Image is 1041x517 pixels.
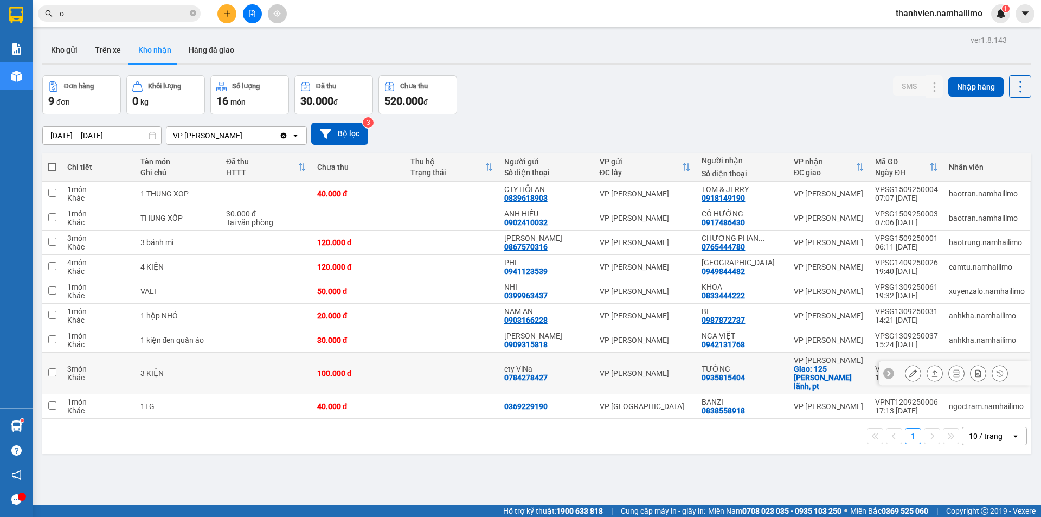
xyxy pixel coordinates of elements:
div: Khối lượng [148,82,181,90]
div: Khác [67,242,129,251]
div: 40.000 đ [317,189,400,198]
span: question-circle [11,445,22,456]
div: 1 món [67,398,129,406]
span: close-circle [190,9,196,19]
div: cty ViNa [504,365,589,373]
div: VPNT1209250006 [875,398,938,406]
div: VP [PERSON_NAME] [794,238,864,247]
div: VP [PERSON_NAME] [794,311,864,320]
div: xuyenzalo.namhailimo [949,287,1025,296]
button: Chưa thu520.000đ [378,75,457,114]
div: 0902410032 [504,218,548,227]
div: baotrung.namhailimo [949,238,1025,247]
div: 4 món [67,258,129,267]
div: Chi tiết [67,163,129,171]
span: 9 [48,94,54,107]
div: BI [702,307,783,316]
div: VP [PERSON_NAME] [794,263,864,271]
strong: 0369 525 060 [882,507,928,515]
span: 16 [216,94,228,107]
div: Nhân viên [949,163,1025,171]
div: 1 món [67,307,129,316]
span: ⚪️ [844,509,847,513]
span: đ [333,98,338,106]
div: VP gửi [600,157,683,166]
div: VP [PERSON_NAME] [600,287,691,296]
div: Người gửi [504,157,589,166]
div: 07:06 [DATE] [875,218,938,227]
div: 07:07 [DATE] [875,194,938,202]
button: Hàng đã giao [180,37,243,63]
div: VPSG1309250037 [875,331,938,340]
div: Người nhận [702,156,783,165]
div: 1 món [67,209,129,218]
div: 120.000 đ [317,263,400,271]
div: 0941123539 [504,267,548,276]
div: 0765444780 [702,242,745,251]
button: Đã thu30.000đ [294,75,373,114]
div: VPSG1309250031 [875,307,938,316]
div: VP [PERSON_NAME] [794,214,864,222]
div: 3 món [67,365,129,373]
div: VPSG1309250061 [875,283,938,291]
input: Select a date range. [43,127,161,144]
span: đ [423,98,428,106]
span: plus [223,10,231,17]
div: 1 hộp NHỎ [140,311,215,320]
span: | [611,505,613,517]
button: Kho gửi [42,37,86,63]
div: baotran.namhailimo [949,214,1025,222]
div: Thu hộ [410,157,484,166]
div: 14:10 [DATE] [875,373,938,382]
span: search [45,10,53,17]
div: 40.000 đ [317,402,400,411]
div: 10 / trang [969,431,1003,442]
div: THUNG XỐP [140,214,215,222]
div: 120.000 đ [317,238,400,247]
div: Giao: 125 đặng văn lãnh, pt [794,365,864,391]
div: 14:21 [DATE] [875,316,938,324]
div: 1TG [140,402,215,411]
div: VALI [140,287,215,296]
div: 0839618903 [504,194,548,202]
button: Trên xe [86,37,130,63]
div: VPSG1409250026 [875,258,938,267]
span: 0 [132,94,138,107]
th: Toggle SortBy [405,153,498,182]
div: anhkha.namhailimo [949,336,1025,344]
img: warehouse-icon [11,420,22,432]
button: Bộ lọc [311,123,368,145]
button: Khối lượng0kg [126,75,205,114]
div: VP [PERSON_NAME] [794,402,864,411]
div: CÔ HƯỜNG [702,209,783,218]
div: 3 bánh mì [140,238,215,247]
th: Toggle SortBy [594,153,697,182]
div: NAM AN [504,307,589,316]
div: Đã thu [316,82,336,90]
div: NGA VIỆT [702,331,783,340]
sup: 3 [363,117,374,128]
input: Selected VP Phan Thiết. [243,130,245,141]
div: 0909315818 [504,340,548,349]
div: VP nhận [794,157,856,166]
sup: 1 [21,419,24,422]
div: VP [PERSON_NAME] [600,311,691,320]
div: 0399963437 [504,291,548,300]
div: ANH HIẾU [504,209,589,218]
button: caret-down [1016,4,1034,23]
div: 1 món [67,185,129,194]
span: món [230,98,246,106]
div: 4 KIỆN [140,263,215,271]
div: Khác [67,340,129,349]
button: aim [268,4,287,23]
th: Toggle SortBy [221,153,312,182]
div: Khác [67,267,129,276]
button: Kho nhận [130,37,180,63]
div: Đơn hàng [64,82,94,90]
div: Tên món [140,157,215,166]
div: Tại văn phòng [226,218,306,227]
div: 20.000 đ [317,311,400,320]
span: copyright [981,507,988,515]
div: 3 KIỆN [140,369,215,378]
div: Khác [67,373,129,382]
